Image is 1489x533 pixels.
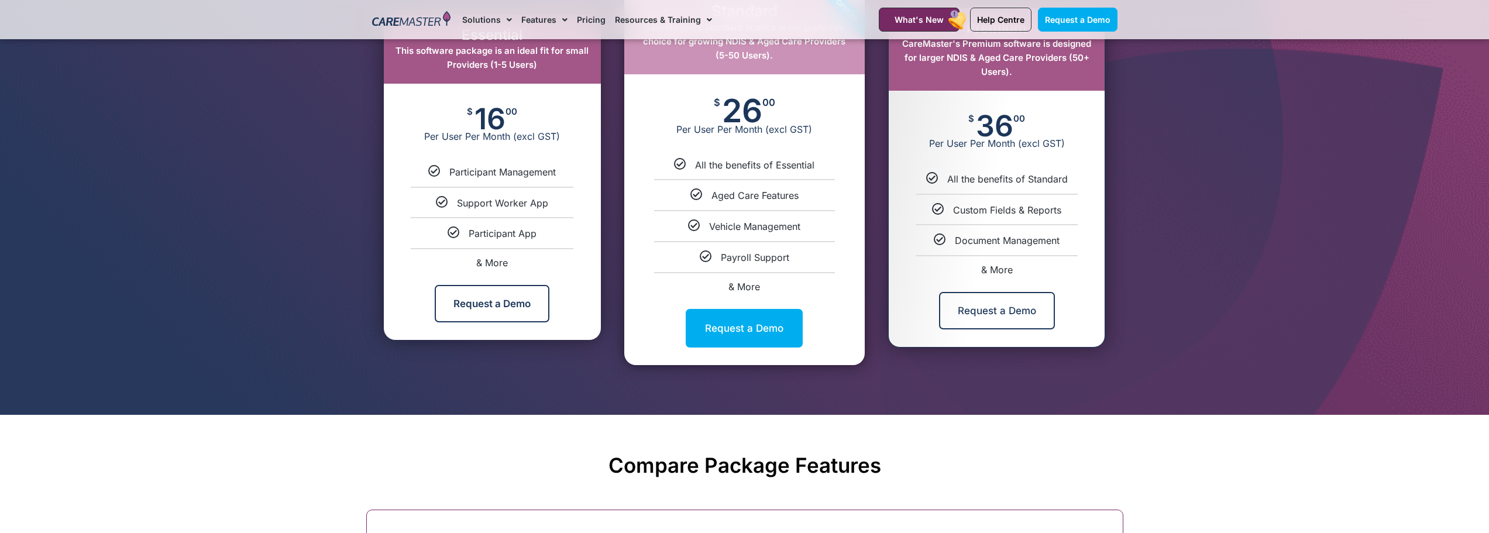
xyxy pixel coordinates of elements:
span: Support Worker App [457,197,548,209]
img: CareMaster Logo [372,11,451,29]
span: What's New [895,15,944,25]
span: Per User Per Month (excl GST) [624,123,865,135]
span: 26 [722,98,762,123]
span: & More [476,257,508,269]
span: $ [714,98,720,108]
span: Participant Management [449,166,556,178]
span: Help Centre [977,15,1024,25]
span: CareMaster's Standard licence is the preferred choice for growing NDIS & Aged Care Providers (5-5... [643,22,845,61]
a: Request a Demo [435,285,549,322]
a: Request a Demo [686,309,803,348]
span: 00 [1013,114,1025,123]
span: 00 [762,98,775,108]
span: & More [728,281,760,293]
span: Custom Fields & Reports [953,204,1061,216]
h2: Compare Package Features [372,453,1117,477]
span: $ [968,114,974,123]
a: Request a Demo [939,292,1055,329]
span: Document Management [955,235,1060,246]
span: Participant App [469,228,537,239]
span: Per User Per Month (excl GST) [384,130,601,142]
span: Payroll Support [721,252,789,263]
span: 36 [976,114,1013,137]
a: Request a Demo [1038,8,1117,32]
span: Per User Per Month (excl GST) [889,137,1105,149]
span: All the benefits of Standard [947,173,1068,185]
span: This software package is an ideal fit for small Providers (1-5 Users) [396,45,589,70]
span: All the benefits of Essential [695,159,814,171]
span: 00 [505,107,517,116]
span: & More [981,264,1013,276]
a: What's New [879,8,960,32]
span: Request a Demo [1045,15,1110,25]
span: 16 [474,107,505,130]
span: CareMaster's Premium software is designed for larger NDIS & Aged Care Providers (50+ Users). [902,38,1091,77]
a: Help Centre [970,8,1031,32]
span: Aged Care Features [711,190,799,201]
span: $ [467,107,473,116]
span: Vehicle Management [709,221,800,232]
